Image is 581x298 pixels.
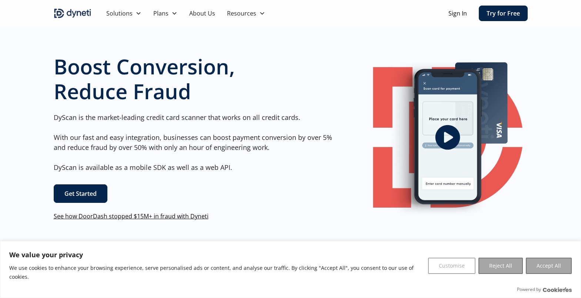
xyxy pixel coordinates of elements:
a: Try for Free [479,6,528,21]
div: Resources [227,9,256,18]
p: We value your privacy [9,250,423,259]
button: Reject All [478,258,523,274]
a: Visit CookieYes website [543,287,572,292]
div: Powered by [517,286,572,293]
div: Plans [147,6,183,21]
h1: Boost Conversion, Reduce Fraud [54,54,338,104]
button: Accept All [526,258,572,274]
div: Solutions [100,6,147,21]
a: See how DoorDash stopped $15M+ in fraud with Dyneti [54,212,208,220]
button: Customise [428,258,475,274]
a: open lightbox [368,53,528,221]
div: Solutions [106,9,133,18]
a: Get Started [54,184,107,203]
a: Sign In [448,9,467,18]
img: Image of a mobile Dyneti UI scanning a credit card [388,53,508,221]
p: We use cookies to enhance your browsing experience, serve personalised ads or content, and analys... [9,264,423,281]
p: DyScan is the market-leading credit card scanner that works on all credit cards. With our fast an... [54,113,338,173]
img: Dyneti indigo logo [54,7,91,19]
a: home [54,7,91,19]
div: Plans [153,9,168,18]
